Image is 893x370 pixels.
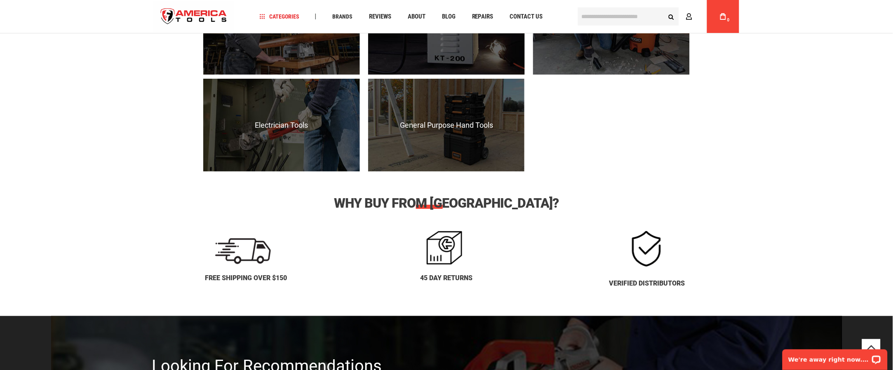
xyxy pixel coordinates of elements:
[442,14,456,20] span: Blog
[365,11,395,22] a: Reviews
[506,11,547,22] a: Contact Us
[727,18,730,22] span: 0
[352,274,541,282] h2: 45 Day Returns
[154,1,234,32] a: store logo
[510,14,543,20] span: Contact Us
[203,121,360,129] span: Electrician Tools
[438,11,459,22] a: Blog
[152,274,340,282] h2: Free Shipping Over $150
[256,11,303,22] a: Categories
[663,9,679,24] button: Search
[368,121,525,129] span: General Purpose Hand Tools
[332,14,352,19] span: Brands
[553,280,741,287] h2: Verified Distributors
[472,14,493,20] span: Repairs
[329,11,356,22] a: Brands
[369,14,391,20] span: Reviews
[408,14,425,20] span: About
[260,14,299,19] span: Categories
[404,11,429,22] a: About
[154,1,234,32] img: America Tools
[468,11,497,22] a: Repairs
[203,79,360,171] a: Electrician Tools
[777,344,893,370] iframe: LiveChat chat widget
[368,79,525,171] a: General Purpose Hand Tools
